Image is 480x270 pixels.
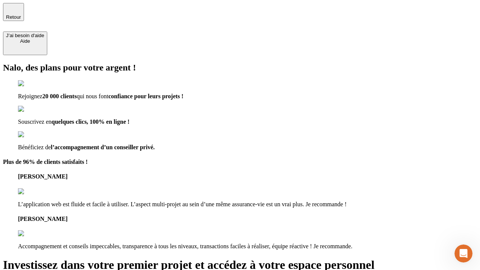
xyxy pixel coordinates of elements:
img: checkmark [18,80,50,87]
h4: [PERSON_NAME] [18,216,477,222]
span: confiance pour leurs projets ! [108,93,183,99]
img: checkmark [18,106,50,112]
div: Aide [6,38,44,44]
img: reviews stars [18,230,55,237]
span: 20 000 clients [42,93,77,99]
img: checkmark [18,131,50,138]
button: Retour [3,3,24,21]
iframe: Intercom live chat [454,244,472,262]
p: Accompagnement et conseils impeccables, transparence à tous les niveaux, transactions faciles à r... [18,243,477,250]
img: reviews stars [18,188,55,195]
span: l’accompagnement d’un conseiller privé. [51,144,155,150]
span: quelques clics, 100% en ligne ! [51,118,129,125]
button: J’ai besoin d'aideAide [3,31,47,55]
div: J’ai besoin d'aide [6,33,44,38]
span: Souscrivez en [18,118,51,125]
h2: Nalo, des plans pour votre argent ! [3,63,477,73]
span: Bénéficiez de [18,144,51,150]
span: Retour [6,14,21,20]
span: Rejoignez [18,93,42,99]
span: qui nous font [76,93,108,99]
h4: Plus de 96% de clients satisfaits ! [3,159,477,165]
p: L’application web est fluide et facile à utiliser. L’aspect multi-projet au sein d’une même assur... [18,201,477,208]
h4: [PERSON_NAME] [18,173,477,180]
